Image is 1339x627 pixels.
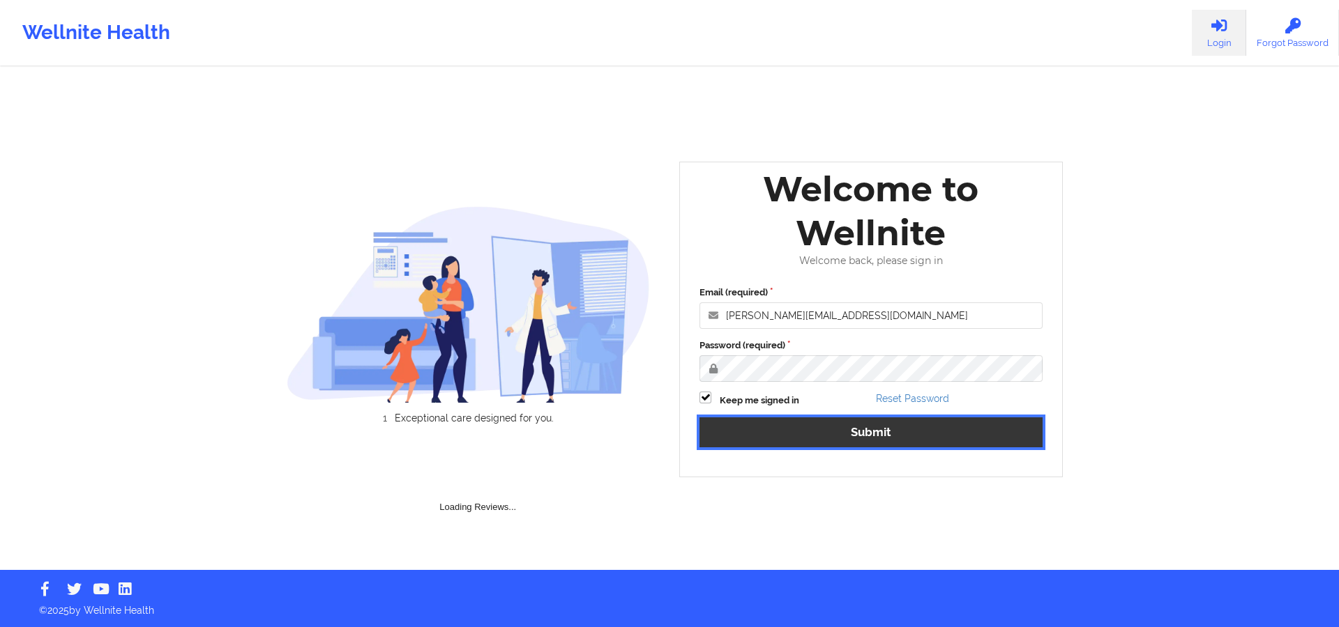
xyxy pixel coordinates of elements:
div: Welcome back, please sign in [690,255,1052,267]
label: Password (required) [699,339,1043,353]
label: Email (required) [699,286,1043,300]
div: Loading Reviews... [287,447,670,514]
a: Login [1192,10,1246,56]
a: Forgot Password [1246,10,1339,56]
img: wellnite-auth-hero_200.c722682e.png [287,206,651,403]
p: © 2025 by Wellnite Health [29,594,1310,617]
label: Keep me signed in [720,394,799,408]
li: Exceptional care designed for you. [298,412,650,424]
button: Submit [699,417,1043,447]
div: Welcome to Wellnite [690,167,1052,255]
a: Reset Password [876,393,949,404]
input: Email address [699,302,1043,329]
